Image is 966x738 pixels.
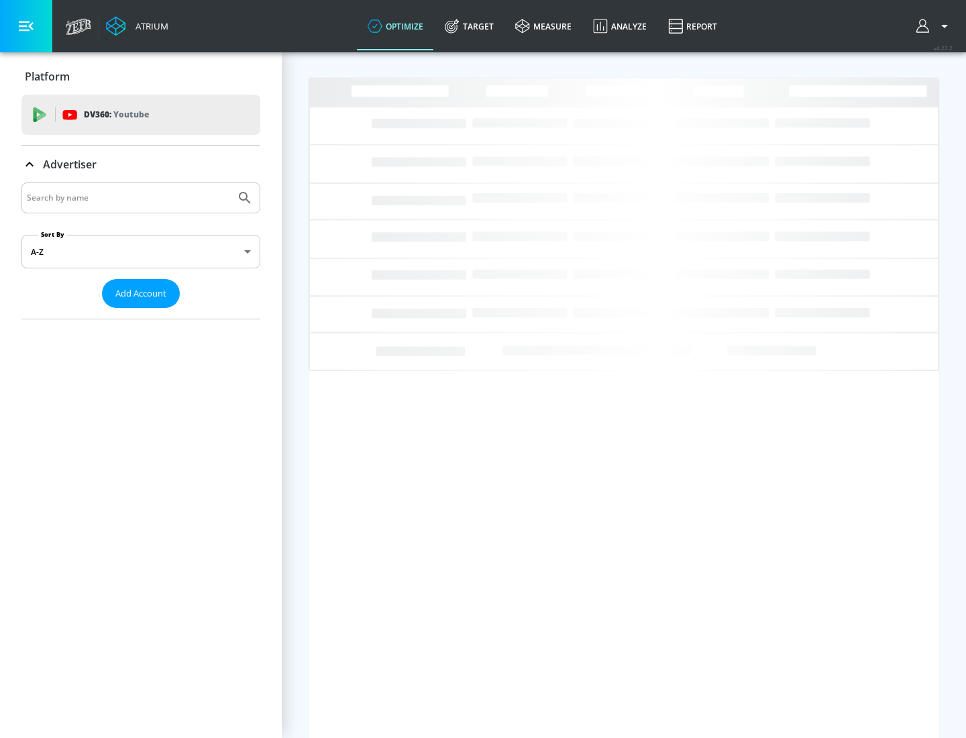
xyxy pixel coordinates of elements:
[657,2,728,50] a: Report
[21,146,260,183] div: Advertiser
[21,235,260,268] div: A-Z
[113,107,149,121] p: Youtube
[43,157,97,172] p: Advertiser
[21,308,260,319] nav: list of Advertiser
[106,16,168,36] a: Atrium
[27,189,230,207] input: Search by name
[102,279,180,308] button: Add Account
[84,107,149,122] p: DV360:
[504,2,582,50] a: measure
[21,182,260,319] div: Advertiser
[130,20,168,32] div: Atrium
[434,2,504,50] a: Target
[21,58,260,95] div: Platform
[582,2,657,50] a: Analyze
[357,2,434,50] a: optimize
[934,44,953,52] span: v 4.22.2
[21,95,260,135] div: DV360: Youtube
[38,230,67,239] label: Sort By
[115,286,166,301] span: Add Account
[25,69,70,84] p: Platform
